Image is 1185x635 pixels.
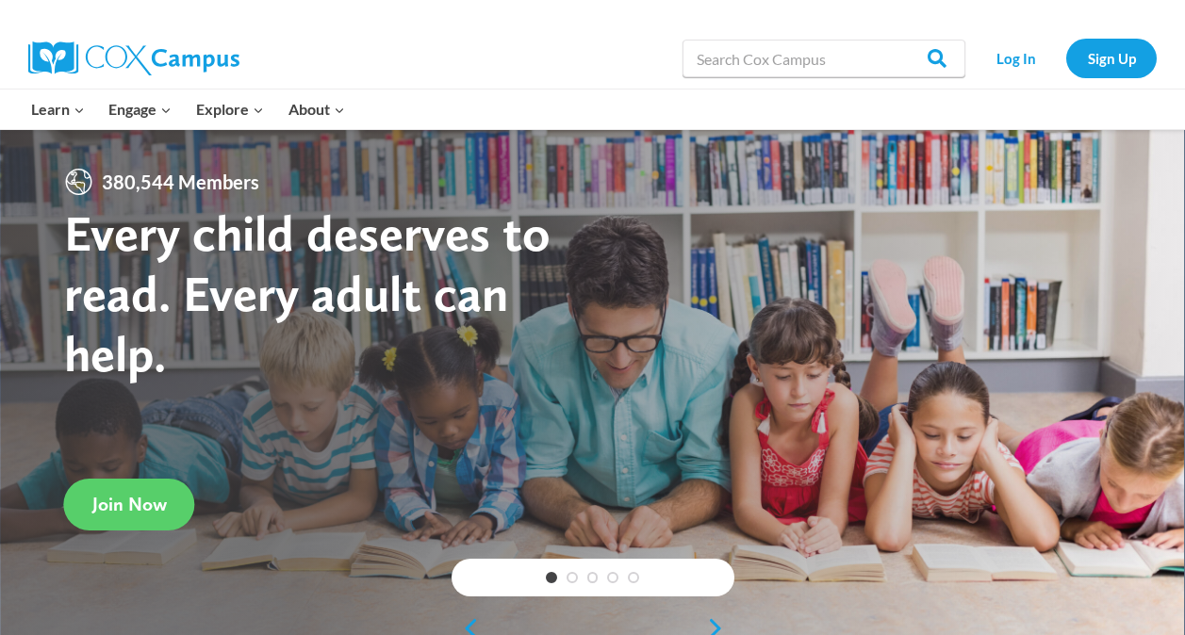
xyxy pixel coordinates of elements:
[975,39,1057,77] a: Log In
[28,41,239,75] img: Cox Campus
[108,97,172,122] span: Engage
[92,493,167,515] span: Join Now
[1066,39,1157,77] a: Sign Up
[94,167,267,197] span: 380,544 Members
[567,572,578,583] a: 2
[31,97,85,122] span: Learn
[683,40,965,77] input: Search Cox Campus
[546,572,557,583] a: 1
[587,572,599,583] a: 3
[19,90,356,129] nav: Primary Navigation
[64,203,551,383] strong: Every child deserves to read. Every adult can help.
[288,97,345,122] span: About
[607,572,618,583] a: 4
[196,97,264,122] span: Explore
[975,39,1157,77] nav: Secondary Navigation
[628,572,639,583] a: 5
[64,479,195,530] a: Join Now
